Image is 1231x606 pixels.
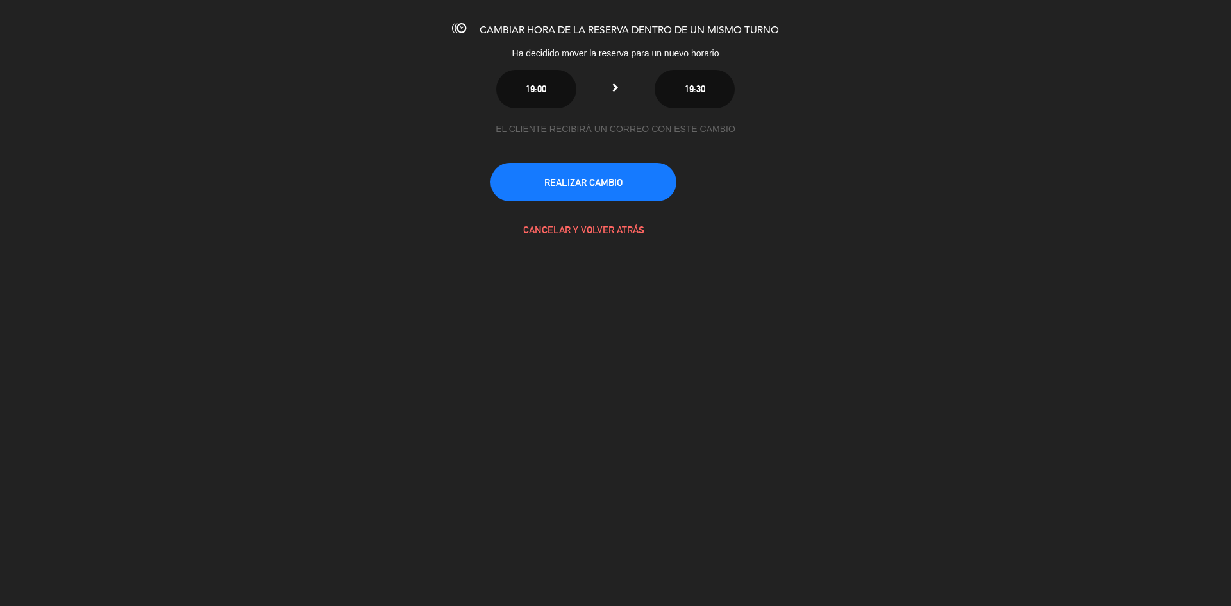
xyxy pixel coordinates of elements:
div: EL CLIENTE RECIBIRÁ UN CORREO CON ESTE CAMBIO [490,122,741,137]
span: CAMBIAR HORA DE LA RESERVA DENTRO DE UN MISMO TURNO [480,26,779,36]
span: 19:30 [685,83,705,94]
span: 19:00 [526,83,546,94]
button: CANCELAR Y VOLVER ATRÁS [490,210,676,249]
button: REALIZAR CAMBIO [490,163,676,201]
button: 19:30 [655,70,735,108]
button: 19:00 [496,70,576,108]
div: Ha decidido mover la reserva para un nuevo horario [404,46,827,61]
